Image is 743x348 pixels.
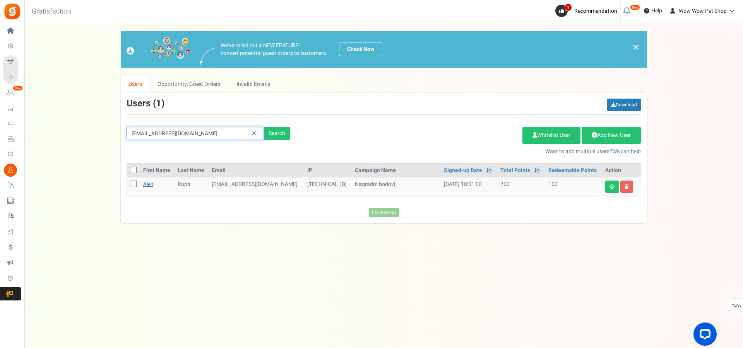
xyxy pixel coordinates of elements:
td: customer [209,177,304,196]
span: 1 [156,97,161,110]
a: Download [607,99,641,111]
p: Want to add multiple users? [302,148,641,155]
a: New [3,86,21,99]
i: View details [609,184,615,189]
a: Add New User [582,127,641,144]
span: Help [649,7,662,15]
span: 1 [565,3,572,11]
th: Action [602,164,641,177]
td: 762 [497,177,545,196]
a: Redeemable Points [548,167,597,174]
span: Wow Wow Pet Shop [679,7,727,15]
img: images [200,48,215,65]
h3: Users ( ) [127,99,164,109]
img: Gratisfaction [3,3,21,20]
a: Signed-up Date [444,167,482,174]
a: Whitelist User [522,127,580,144]
i: Delete user [625,184,629,189]
img: images [127,37,190,62]
a: We can help [612,147,641,155]
a: 1 Recommendation [555,5,620,17]
div: Search [264,127,290,140]
span: Recommendation [574,7,617,15]
a: Total Points [500,167,530,174]
td: [TECHNICAL_ID] [304,177,352,196]
th: First Name [140,164,175,177]
a: × [632,43,639,52]
td: [DATE] 18:51:00 [441,177,497,196]
th: IP [304,164,352,177]
a: Check Now [339,43,382,56]
input: Search by email or name [127,127,264,140]
th: Last Name [175,164,209,177]
a: Help [641,5,665,17]
p: We've rolled out a NEW FEATURE! convert potential guest orders to customers. [221,42,327,57]
td: 162 [545,177,602,196]
a: Invalid Emails [229,75,278,93]
span: FAQs [731,299,741,314]
em: New [13,85,23,91]
td: Nagradni bodovi [352,177,441,196]
th: Email [209,164,304,177]
a: Opportunity: Guest Orders [150,75,228,93]
em: New [630,5,640,10]
td: rupa [175,177,209,196]
a: Users [121,75,150,93]
a: Reset [248,127,260,140]
a: alen [143,181,153,188]
th: Campaign Name [352,164,441,177]
h3: Gratisfaction [23,4,80,19]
